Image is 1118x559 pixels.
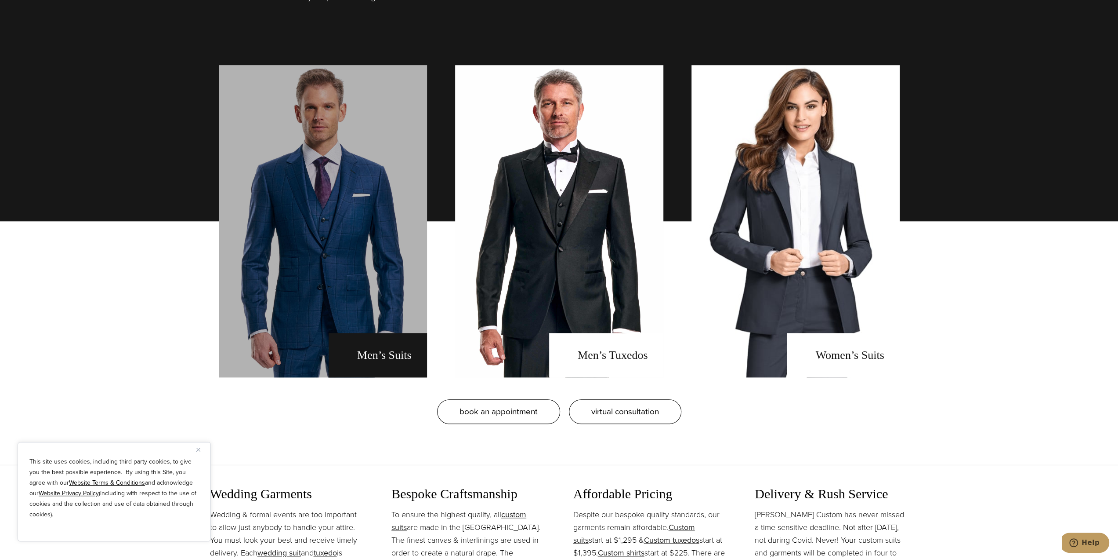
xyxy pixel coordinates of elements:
[644,534,699,546] a: Custom tuxedos
[755,486,908,502] h3: Delivery & Rush Service
[39,489,99,498] a: Website Privacy Policy
[591,405,659,418] span: virtual consultation
[573,486,727,502] h3: Affordable Pricing
[573,522,695,546] a: Custom suits
[455,65,663,377] a: men's tuxedos
[391,486,545,502] h3: Bespoke Craftsmanship
[460,405,538,418] span: book an appointment
[196,448,200,452] img: Close
[691,65,900,377] a: Women's Suits
[1062,533,1109,555] iframe: Opens a widget where you can chat to one of our agents
[569,399,681,424] a: virtual consultation
[257,547,301,559] a: wedding suit
[210,486,364,502] h3: Wedding Garments
[598,547,644,559] a: Custom shirts
[314,547,337,559] a: tuxedo
[219,65,427,377] a: men's suits
[29,457,199,520] p: This site uses cookies, including third party cookies, to give you the best possible experience. ...
[437,399,560,424] a: book an appointment
[196,444,207,455] button: Close
[69,478,145,487] a: Website Terms & Conditions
